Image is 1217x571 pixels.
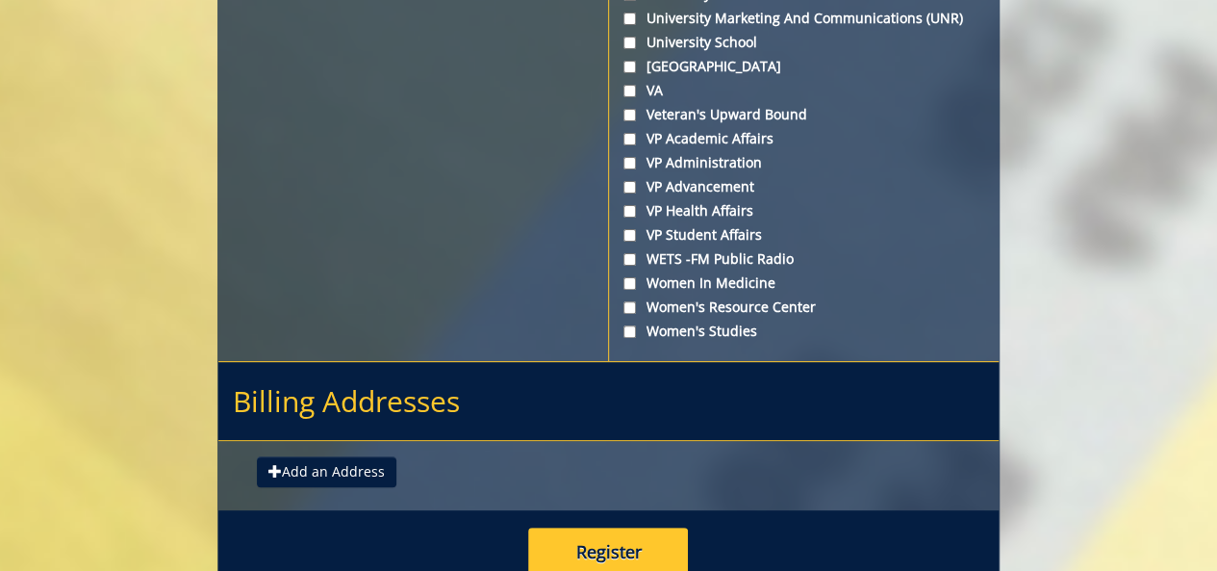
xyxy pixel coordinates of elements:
label: WETS -FM Public Radio [623,249,984,269]
label: VP Academic Affairs [623,129,984,148]
label: VP Student Affairs [623,225,984,245]
h2: Billing Addresses [218,362,999,441]
label: Veteran's Upward Bound [623,105,984,124]
label: VP Advancement [623,177,984,196]
label: University Marketing and Communications (UNR) [623,9,984,28]
label: Women in Medicine [623,273,984,293]
label: Women's Resource Center [623,298,984,317]
label: VA [623,81,984,100]
label: University School [623,33,984,52]
label: Women's Studies [623,322,984,341]
label: VP Health Affairs [623,201,984,221]
label: VP Administration [623,153,984,172]
label: [GEOGRAPHIC_DATA] [623,57,984,76]
button: Add an Address [257,456,396,487]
